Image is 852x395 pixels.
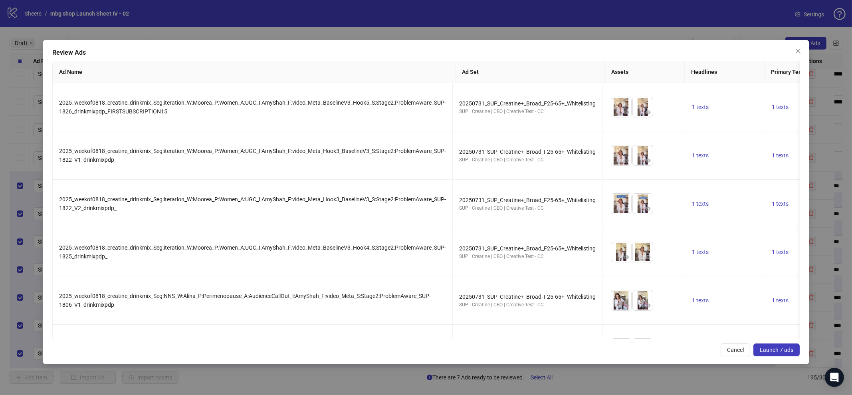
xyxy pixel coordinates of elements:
[792,45,804,58] button: Close
[624,109,629,115] span: eye
[689,102,712,112] button: 1 texts
[689,247,712,257] button: 1 texts
[692,104,709,110] span: 1 texts
[825,368,844,387] div: Open Intercom Messenger
[753,343,800,356] button: Launch 7 ads
[772,152,789,159] span: 1 texts
[772,104,789,110] span: 1 texts
[611,339,631,359] img: Asset 1
[645,206,651,212] span: eye
[459,292,596,301] div: 20250731_SUP_Creatine+_Broad_F25-65+_Whitelisting
[692,297,709,304] span: 1 texts
[643,107,653,117] button: Preview
[772,297,789,304] span: 1 texts
[727,347,744,353] span: Cancel
[633,194,653,214] img: Asset 2
[645,303,651,308] span: eye
[633,97,653,117] img: Asset 2
[643,252,653,262] button: Preview
[622,252,631,262] button: Preview
[633,339,653,359] img: Asset 2
[459,244,596,253] div: 20250731_SUP_Creatine+_Broad_F25-65+_Whitelisting
[459,147,596,156] div: 20250731_SUP_Creatine+_Broad_F25-65+_Whitelisting
[459,156,596,164] div: SUP | Creatine | CBO | Creative Test - CC
[59,244,446,260] span: 2025_weekof0818_creatine_drinkmix_Seg:iteration_W:Moorea_P:Women_A:UGC_I:AmyShah_F:video_Meta_Bas...
[633,242,653,262] img: Asset 2
[643,204,653,214] button: Preview
[645,109,651,115] span: eye
[772,200,789,207] span: 1 texts
[59,196,446,211] span: 2025_weekof0818_creatine_drinkmix_Seg:iteration_W:Moorea_P:Women_A:UGC_I:AmyShah_F:video_Meta_Hoo...
[645,254,651,260] span: eye
[769,199,792,208] button: 1 texts
[689,199,712,208] button: 1 texts
[633,290,653,310] img: Asset 2
[59,99,446,115] span: 2025_weekof0818_creatine_drinkmix_Seg:iteration_W:Moorea_P:Women_A:UGC_I:AmyShah_F:video_Meta_Bas...
[459,301,596,309] div: SUP | Creatine | CBO | Creative Test - CC
[692,200,709,207] span: 1 texts
[611,145,631,165] img: Asset 1
[685,61,765,83] th: Headlines
[459,99,596,108] div: 20250731_SUP_Creatine+_Broad_F25-65+_Whitelisting
[633,145,653,165] img: Asset 2
[643,156,653,165] button: Preview
[605,61,685,83] th: Assets
[59,148,446,163] span: 2025_weekof0818_creatine_drinkmix_Seg:iteration_W:Moorea_P:Women_A:UGC_I:AmyShah_F:video_Meta_Hoo...
[622,156,631,165] button: Preview
[53,61,456,83] th: Ad Name
[622,301,631,310] button: Preview
[611,290,631,310] img: Asset 1
[769,151,792,160] button: 1 texts
[769,247,792,257] button: 1 texts
[760,347,793,353] span: Launch 7 ads
[624,303,629,308] span: eye
[692,249,709,255] span: 1 texts
[622,107,631,117] button: Preview
[59,293,431,308] span: 2025_weekof0818_creatine_drinkmix_Seg:NNS_W:Alina_P:Perimenopause_A:AudienceCallOut_I:AmyShah_F:v...
[459,196,596,204] div: 20250731_SUP_Creatine+_Broad_F25-65+_Whitelisting
[769,296,792,305] button: 1 texts
[692,152,709,159] span: 1 texts
[721,343,750,356] button: Cancel
[689,296,712,305] button: 1 texts
[689,151,712,160] button: 1 texts
[611,97,631,117] img: Asset 1
[611,194,631,214] img: Asset 1
[624,206,629,212] span: eye
[459,253,596,260] div: SUP | Creatine | CBO | Creative Test - CC
[459,204,596,212] div: SUP | Creatine | CBO | Creative Test - CC
[456,61,605,83] th: Ad Set
[611,242,631,262] img: Asset 1
[459,108,596,115] div: SUP | Creatine | CBO | Creative Test - CC
[52,48,800,58] div: Review Ads
[645,158,651,163] span: eye
[624,158,629,163] span: eye
[795,48,801,54] span: close
[769,102,792,112] button: 1 texts
[622,204,631,214] button: Preview
[643,301,653,310] button: Preview
[772,249,789,255] span: 1 texts
[624,254,629,260] span: eye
